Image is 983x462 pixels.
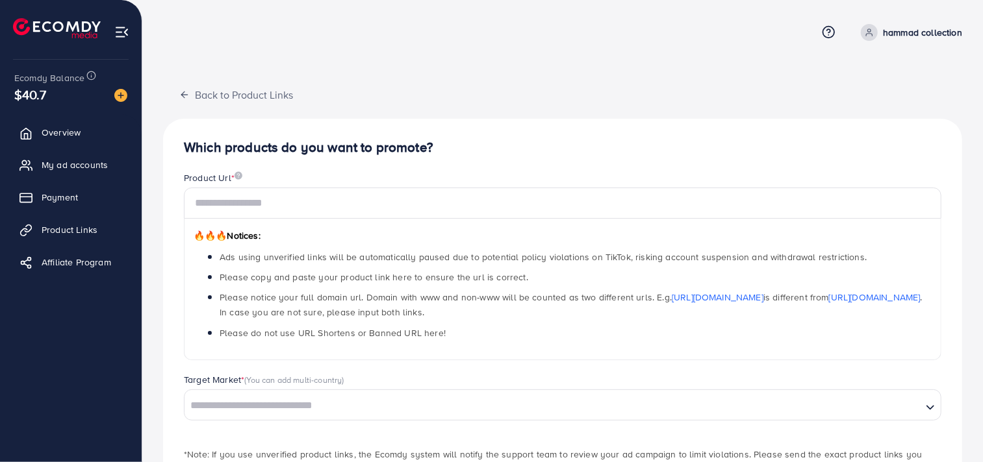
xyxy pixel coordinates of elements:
a: [URL][DOMAIN_NAME] [672,291,763,304]
span: Please notice your full domain url. Domain with www and non-www will be counted as two different ... [220,291,923,319]
a: Product Links [10,217,132,243]
span: My ad accounts [42,158,108,171]
span: 🔥🔥🔥 [194,229,227,242]
img: menu [114,25,129,40]
a: Affiliate Program [10,249,132,275]
span: Overview [42,126,81,139]
button: Back to Product Links [163,80,309,108]
span: Ecomdy Balance [14,71,84,84]
span: Ads using unverified links will be automatically paused due to potential policy violations on Tik... [220,250,867,263]
a: hammad collection [856,24,962,41]
span: Please do not use URL Shortens or Banned URL here! [220,326,446,339]
img: image [235,171,242,180]
p: hammad collection [883,25,962,40]
label: Product Url [184,171,242,184]
a: My ad accounts [10,152,132,178]
a: Payment [10,184,132,210]
span: Notices: [194,229,261,242]
input: Search for option [186,396,921,416]
iframe: Chat [928,404,973,452]
img: logo [13,18,101,38]
div: Search for option [184,389,941,420]
h4: Which products do you want to promote? [184,140,941,156]
label: Target Market [184,373,344,386]
span: Product Links [42,223,97,236]
span: Please copy and paste your product link here to ensure the url is correct. [220,271,528,284]
a: [URL][DOMAIN_NAME] [829,291,921,304]
span: Payment [42,191,78,204]
a: Overview [10,119,132,145]
img: image [114,89,127,102]
span: Affiliate Program [42,256,111,269]
span: (You can add multi-country) [244,374,344,385]
span: $40.7 [14,85,46,104]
